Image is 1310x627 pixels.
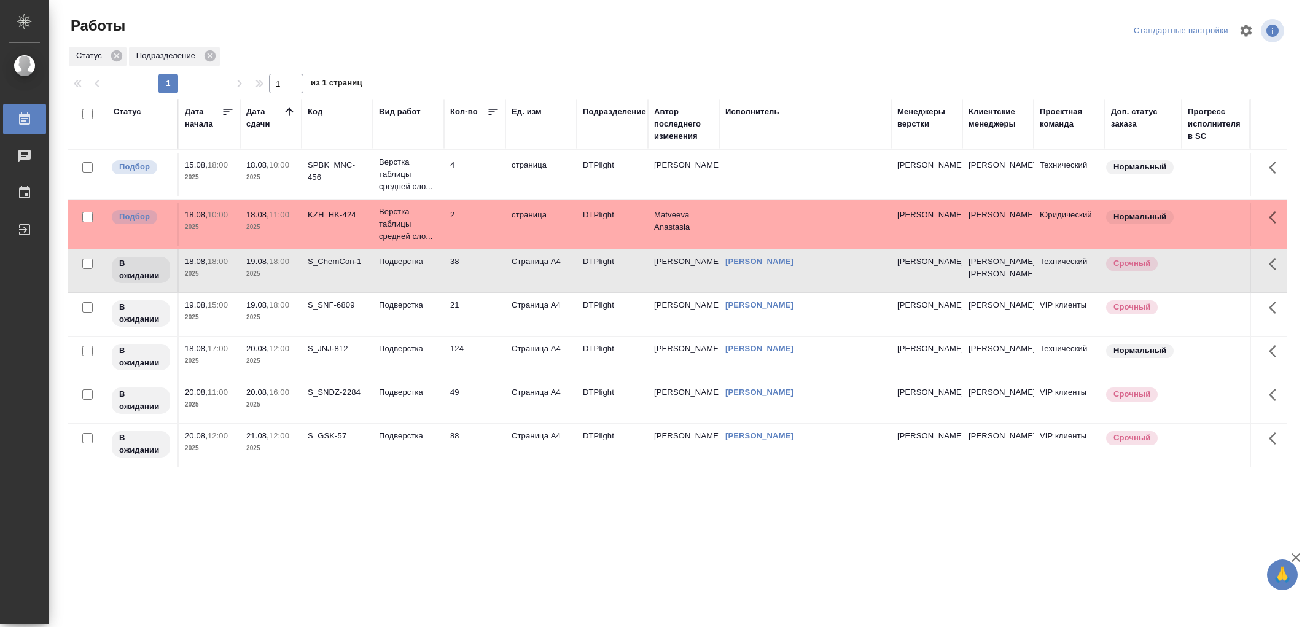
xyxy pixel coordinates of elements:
p: 2025 [246,268,295,280]
button: Здесь прячутся важные кнопки [1261,249,1291,279]
p: 18:00 [269,257,289,266]
p: 17:00 [208,344,228,353]
div: Менеджеры верстки [897,106,956,130]
div: Вид работ [379,106,421,118]
p: 12:00 [269,344,289,353]
p: 19.08, [246,300,269,310]
p: В ожидании [119,345,163,369]
td: DTPlight [577,203,648,246]
p: 18.08, [246,210,269,219]
span: 🙏 [1272,562,1293,588]
p: [PERSON_NAME] [897,159,956,171]
td: [PERSON_NAME] [962,153,1034,196]
p: 10:00 [269,160,289,169]
td: страница [505,153,577,196]
td: DTPlight [577,249,648,292]
td: [PERSON_NAME], [PERSON_NAME] [962,249,1034,292]
td: [PERSON_NAME] [648,337,719,380]
p: В ожидании [119,388,163,413]
td: 49 [444,380,505,423]
p: Верстка таблицы средней сло... [379,206,438,243]
td: Юридический [1034,203,1105,246]
div: Дата сдачи [246,106,283,130]
td: 88 [444,424,505,467]
div: S_GSK-57 [308,430,367,442]
p: Срочный [1113,257,1150,270]
button: Здесь прячутся важные кнопки [1261,203,1291,232]
p: 2025 [246,442,295,454]
p: Срочный [1113,432,1150,444]
td: 21 [444,293,505,336]
td: Страница А4 [505,424,577,467]
td: [PERSON_NAME] [962,337,1034,380]
td: VIP клиенты [1034,293,1105,336]
td: VIP клиенты [1034,424,1105,467]
td: DTPlight [577,337,648,380]
button: Здесь прячутся важные кнопки [1261,380,1291,410]
div: Проектная команда [1040,106,1099,130]
p: 2025 [246,221,295,233]
p: 18.08, [246,160,269,169]
td: DTPlight [577,153,648,196]
td: Технический [1034,153,1105,196]
a: [PERSON_NAME] [725,431,793,440]
div: Исполнитель назначен, приступать к работе пока рано [111,343,171,372]
p: В ожидании [119,301,163,325]
p: 2025 [246,311,295,324]
p: 18:00 [269,300,289,310]
a: [PERSON_NAME] [725,344,793,353]
span: Посмотреть информацию [1261,19,1287,42]
p: Верстка таблицы средней сло... [379,156,438,193]
td: Технический [1034,337,1105,380]
div: Можно подбирать исполнителей [111,159,171,176]
div: S_JNJ-812 [308,343,367,355]
div: Можно подбирать исполнителей [111,209,171,225]
a: [PERSON_NAME] [725,257,793,266]
p: 2025 [185,171,234,184]
td: [PERSON_NAME] [648,424,719,467]
p: Подбор [119,211,150,223]
td: [PERSON_NAME] [648,293,719,336]
p: В ожидании [119,257,163,282]
td: [PERSON_NAME] [962,293,1034,336]
p: 10:00 [208,210,228,219]
div: S_ChemCon-1 [308,255,367,268]
td: 124 [444,337,505,380]
p: 18.08, [185,210,208,219]
div: Доп. статус заказа [1111,106,1175,130]
p: 21.08, [246,431,269,440]
p: Нормальный [1113,345,1166,357]
div: Клиентские менеджеры [969,106,1027,130]
td: VIP клиенты [1034,380,1105,423]
td: 2 [444,203,505,246]
button: Здесь прячутся важные кнопки [1261,424,1291,453]
a: [PERSON_NAME] [725,300,793,310]
p: 18.08, [185,344,208,353]
p: 2025 [185,355,234,367]
td: 4 [444,153,505,196]
p: В ожидании [119,432,163,456]
p: 19.08, [185,300,208,310]
p: [PERSON_NAME] [897,430,956,442]
p: 20.08, [246,344,269,353]
p: 15:00 [208,300,228,310]
p: 2025 [246,355,295,367]
button: Здесь прячутся важные кнопки [1261,293,1291,322]
div: Исполнитель назначен, приступать к работе пока рано [111,430,171,459]
p: 2025 [185,442,234,454]
div: Дата начала [185,106,222,130]
div: S_SNF-6809 [308,299,367,311]
p: 16:00 [269,387,289,397]
p: 12:00 [269,431,289,440]
span: из 1 страниц [311,76,362,93]
td: Технический [1034,249,1105,292]
a: [PERSON_NAME] [725,387,793,397]
div: split button [1131,21,1231,41]
p: 18.08, [185,257,208,266]
div: KZH_HK-424 [308,209,367,221]
p: [PERSON_NAME] [897,255,956,268]
p: Подверстка [379,255,438,268]
div: Ед. изм [512,106,542,118]
div: S_SNDZ-2284 [308,386,367,399]
p: Подверстка [379,299,438,311]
